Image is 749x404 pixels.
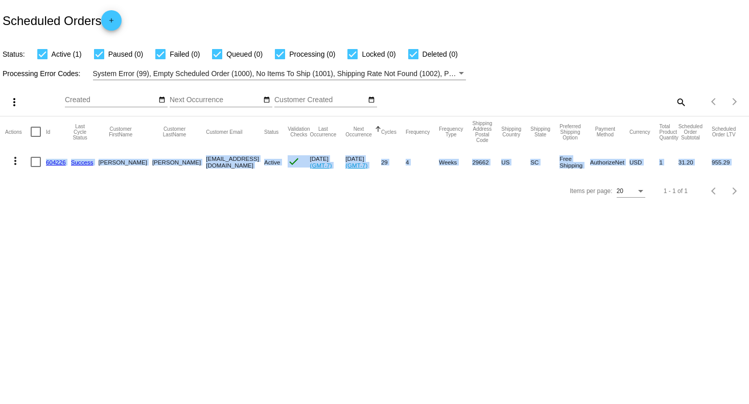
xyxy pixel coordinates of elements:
button: Change sorting for Cycles [381,129,396,135]
mat-icon: date_range [368,96,375,104]
span: Deleted (0) [423,48,458,60]
mat-header-cell: Total Product Quantity [659,116,678,147]
button: Change sorting for CustomerEmail [206,129,242,135]
button: Change sorting for CustomerLastName [152,126,197,137]
mat-cell: 29662 [472,147,501,177]
mat-icon: date_range [263,96,270,104]
mat-cell: Free Shipping [559,147,590,177]
a: Success [71,159,93,165]
button: Change sorting for Id [46,129,50,135]
a: 604226 [46,159,66,165]
mat-cell: 29 [381,147,406,177]
mat-cell: 4 [406,147,439,177]
span: Failed (0) [170,48,200,60]
span: Paused (0) [108,48,143,60]
input: Created [65,96,157,104]
button: Change sorting for CurrencyIso [629,129,650,135]
button: Change sorting for ShippingPostcode [472,121,492,143]
mat-cell: [DATE] [345,147,381,177]
mat-icon: search [674,94,687,110]
button: Change sorting for PaymentMethod.Type [590,126,620,137]
span: Queued (0) [226,48,263,60]
button: Change sorting for PreferredShippingOption [559,124,581,140]
button: Change sorting for FrequencyType [439,126,463,137]
button: Change sorting for Status [264,129,278,135]
mat-icon: more_vert [9,155,21,167]
button: Change sorting for LastOccurrenceUtc [310,126,337,137]
input: Next Occurrence [170,96,262,104]
a: (GMT-7) [310,162,332,169]
mat-header-cell: Validation Checks [288,116,310,147]
mat-cell: [PERSON_NAME] [152,147,206,177]
span: Active (1) [52,48,82,60]
mat-icon: add [105,17,118,29]
input: Customer Created [274,96,366,104]
mat-cell: Weeks [439,147,472,177]
mat-icon: date_range [158,96,166,104]
mat-cell: [DATE] [310,147,346,177]
mat-cell: [PERSON_NAME] [99,147,152,177]
span: Active [264,159,280,165]
button: Change sorting for LifetimeValue [712,126,736,137]
mat-icon: more_vert [8,96,20,108]
span: Locked (0) [362,48,395,60]
mat-cell: US [501,147,530,177]
span: Processing Error Codes: [3,69,81,78]
mat-header-cell: Actions [5,116,31,147]
button: Next page [724,91,745,112]
mat-icon: check [288,155,300,168]
button: Change sorting for CustomerFirstName [99,126,143,137]
span: Processing (0) [289,48,335,60]
button: Change sorting for ShippingCountry [501,126,521,137]
mat-cell: USD [629,147,660,177]
mat-cell: SC [530,147,559,177]
button: Change sorting for Frequency [406,129,430,135]
button: Change sorting for LastProcessingCycleId [71,124,89,140]
h2: Scheduled Orders [3,10,122,31]
a: (GMT-7) [345,162,367,169]
span: Status: [3,50,25,58]
mat-select: Filter by Processing Error Codes [93,67,466,80]
mat-cell: 955.29 [712,147,745,177]
button: Change sorting for NextOccurrenceUtc [345,126,372,137]
mat-cell: AuthorizeNet [590,147,629,177]
div: 1 - 1 of 1 [664,187,688,195]
div: Items per page: [570,187,612,195]
button: Previous page [704,181,724,201]
button: Change sorting for ShippingState [530,126,550,137]
button: Previous page [704,91,724,112]
mat-select: Items per page: [617,188,645,195]
mat-cell: 1 [659,147,678,177]
mat-cell: [EMAIL_ADDRESS][DOMAIN_NAME] [206,147,264,177]
mat-cell: 31.20 [678,147,712,177]
button: Change sorting for Subtotal [678,124,703,140]
span: 20 [617,187,623,195]
button: Next page [724,181,745,201]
